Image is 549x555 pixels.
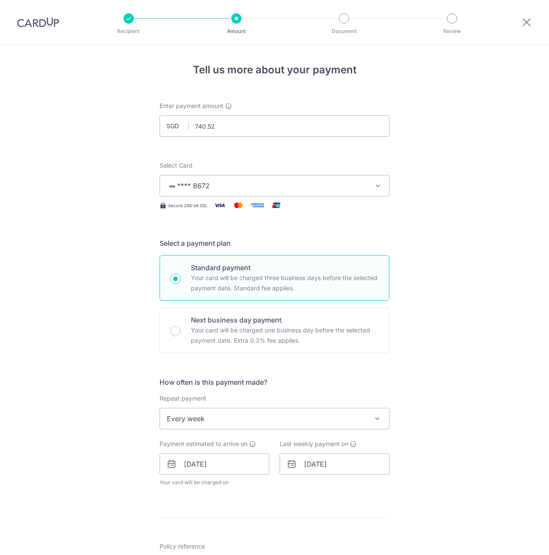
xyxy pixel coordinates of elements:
span: Last weekly payment on [280,440,348,448]
img: Mastercard [230,200,247,211]
h5: How often is this payment made? [160,377,389,387]
p: Recipient [97,27,160,36]
span: Every week [160,408,389,429]
span: Your card will be charged on [160,478,269,487]
span: Payment estimated to arrive on [160,440,247,448]
span: translation missing: en.payables.payment_networks.credit_card.summary.labels.select_card [160,162,193,169]
input: DD / MM / YYYY [280,453,389,475]
input: 0.00 [160,115,389,137]
label: Policy reference [160,542,205,551]
p: Review [420,27,484,36]
p: Your card will be charged one business day before the selected payment date. Extra 0.3% fee applies. [191,325,379,346]
img: American Express [249,200,266,211]
input: DD / MM / YYYY [160,453,269,475]
img: VISA [167,183,177,189]
span: Secure 256-bit SSL [168,202,208,209]
img: Union Pay [268,200,285,211]
span: SGD [166,122,189,130]
label: Repeat payment [160,394,206,403]
p: Standard payment [191,262,379,273]
span: Enter payment amount [160,102,223,110]
img: Visa [211,200,228,211]
p: Document [312,27,376,36]
p: Your card will be charged three business days before the selected payment date. Standard fee appl... [191,273,379,293]
h4: Tell us more about your payment [160,62,389,78]
h5: Select a payment plan [160,238,389,248]
p: Amount [205,27,268,36]
img: CardUp [17,17,59,27]
p: Next business day payment [191,315,379,325]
